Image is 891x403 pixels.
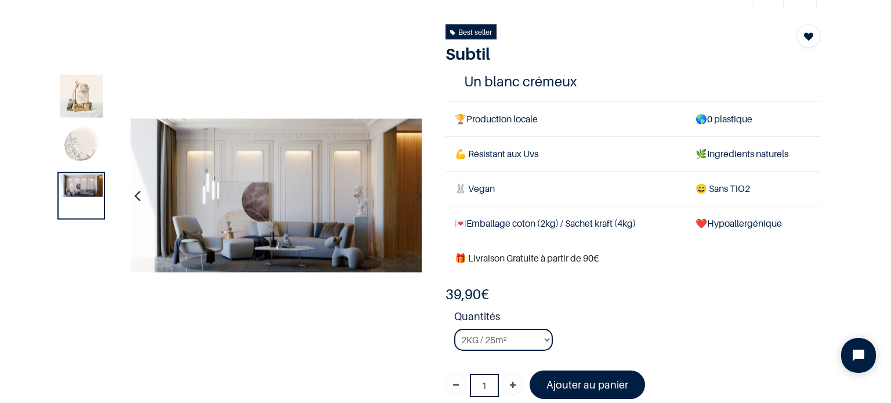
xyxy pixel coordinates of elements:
strong: Quantités [454,308,820,329]
span: 😄 S [696,183,714,194]
span: 💌 [455,217,466,229]
img: Product image [60,75,103,118]
td: Emballage coton (2kg) / Sachet kraft (4kg) [445,206,686,241]
img: Product image [130,119,422,273]
h1: Subtil [445,44,764,64]
b: € [445,286,489,303]
td: Ingrédients naturels [686,136,820,171]
div: Best seller [450,26,492,38]
span: 💪 Résistant aux Uvs [455,148,538,159]
span: 🏆 [455,113,466,125]
iframe: Tidio Chat [831,328,886,383]
a: Supprimer [445,374,466,395]
img: Product image [60,175,103,197]
td: Production locale [445,101,686,136]
a: Ajouter [502,374,523,395]
span: Add to wishlist [804,30,813,43]
h4: Un blanc crémeux [464,72,802,90]
td: ans TiO2 [686,172,820,206]
font: Ajouter au panier [546,379,628,391]
font: 🎁 Livraison Gratuite à partir de 90€ [455,252,599,264]
span: 🐰 Vegan [455,183,495,194]
a: Ajouter au panier [530,371,645,399]
span: 🌎 [696,113,707,125]
span: 🌿 [696,148,707,159]
img: Product image [60,125,103,168]
td: ❤️Hypoallergénique [686,206,820,241]
button: Add to wishlist [797,24,820,48]
span: 39,90 [445,286,481,303]
td: 0 plastique [686,101,820,136]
